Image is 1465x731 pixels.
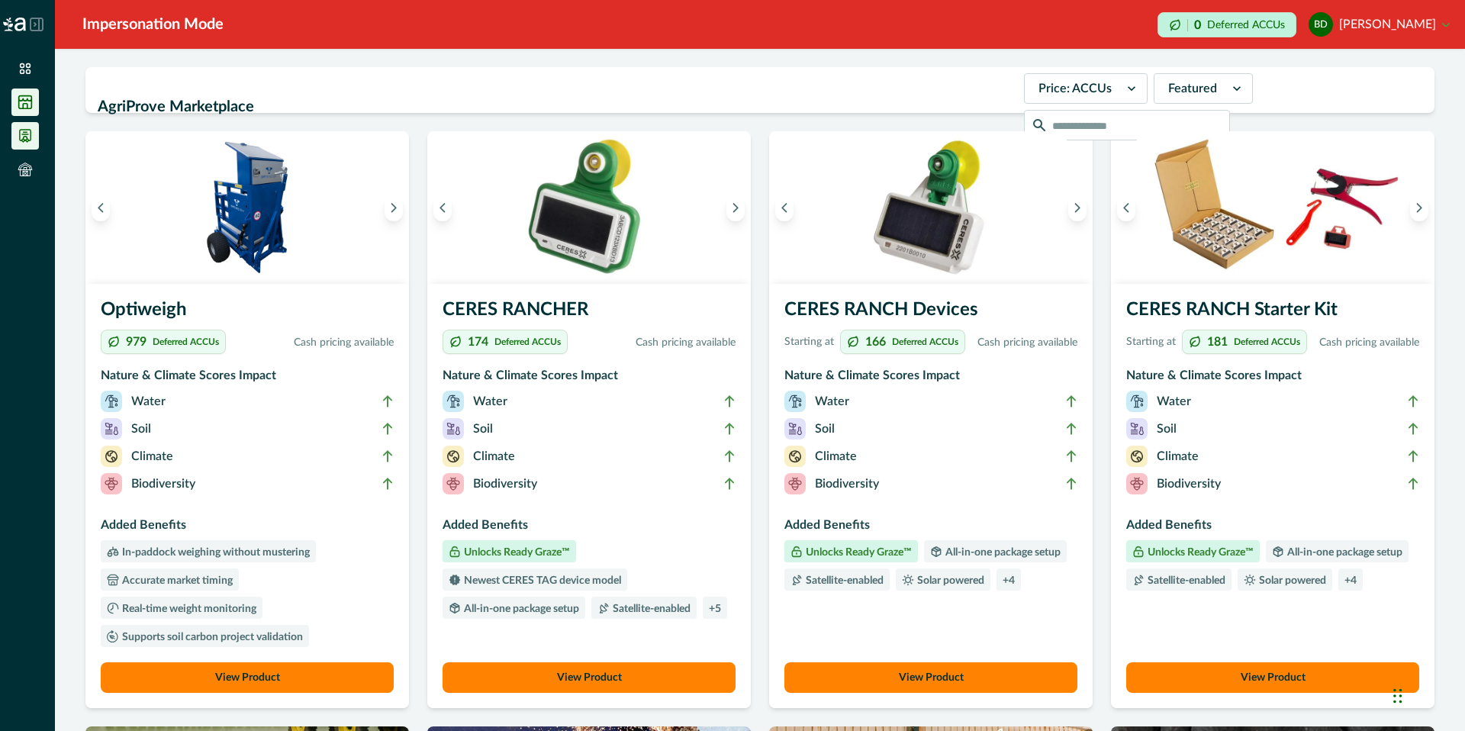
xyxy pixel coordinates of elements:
[815,475,879,493] p: Biodiversity
[153,337,219,346] p: Deferred ACCUs
[1145,575,1225,586] p: Satellite-enabled
[119,575,233,586] p: Accurate market timing
[1003,575,1015,586] p: + 4
[494,337,561,346] p: Deferred ACCUs
[473,475,537,493] p: Biodiversity
[1207,19,1285,31] p: Deferred ACCUs
[1157,392,1191,411] p: Water
[1389,658,1465,731] iframe: Chat Widget
[784,516,1077,540] h3: Added Benefits
[815,392,849,411] p: Water
[443,662,736,693] button: View Product
[784,296,1077,330] h3: CERES RANCH Devices
[784,662,1077,693] button: View Product
[803,575,884,586] p: Satellite-enabled
[914,575,984,586] p: Solar powered
[119,604,256,614] p: Real-time weight monitoring
[101,296,394,330] h3: Optiweigh
[461,575,621,586] p: Newest CERES TAG device model
[1194,19,1201,31] p: 0
[865,336,886,348] p: 166
[232,335,394,351] p: Cash pricing available
[775,194,794,221] button: Previous image
[101,366,394,391] h3: Nature & Climate Scores Impact
[709,604,721,614] p: + 5
[473,420,493,438] p: Soil
[1126,366,1419,391] h3: Nature & Climate Scores Impact
[461,604,579,614] p: All-in-one package setup
[1309,6,1450,43] button: bart dryden[PERSON_NAME]
[468,336,488,348] p: 174
[815,420,835,438] p: Soil
[131,447,173,465] p: Climate
[1344,575,1357,586] p: + 4
[784,334,834,350] p: Starting at
[1207,336,1228,348] p: 181
[131,392,166,411] p: Water
[119,632,303,642] p: Supports soil carbon project validation
[461,547,570,558] p: Unlocks Ready Graze™
[1111,131,1434,284] img: A CERES RANCH starter kit
[385,194,403,221] button: Next image
[443,296,736,330] h3: CERES RANCHER
[1256,575,1326,586] p: Solar powered
[443,366,736,391] h3: Nature & Climate Scores Impact
[92,194,110,221] button: Previous image
[610,604,691,614] p: Satellite-enabled
[1126,334,1176,350] p: Starting at
[473,447,515,465] p: Climate
[85,131,409,284] img: An Optiweigh unit
[82,13,224,36] div: Impersonation Mode
[815,447,857,465] p: Climate
[1284,547,1402,558] p: All-in-one package setup
[473,392,507,411] p: Water
[971,335,1077,351] p: Cash pricing available
[1157,447,1199,465] p: Climate
[131,475,195,493] p: Biodiversity
[1393,673,1402,719] div: Drag
[942,547,1061,558] p: All-in-one package setup
[574,335,736,351] p: Cash pricing available
[1068,194,1087,221] button: Next image
[98,92,1015,121] h2: AgriProve Marketplace
[1126,516,1419,540] h3: Added Benefits
[126,336,146,348] p: 979
[726,194,745,221] button: Next image
[131,420,151,438] p: Soil
[101,516,394,540] h3: Added Benefits
[1126,296,1419,330] h3: CERES RANCH Starter Kit
[427,131,751,284] img: A single CERES RANCHER device
[1117,194,1135,221] button: Previous image
[443,516,736,540] h3: Added Benefits
[1145,547,1254,558] p: Unlocks Ready Graze™
[769,131,1093,284] img: A single CERES RANCH device
[784,366,1077,391] h3: Nature & Climate Scores Impact
[892,337,958,346] p: Deferred ACCUs
[803,547,912,558] p: Unlocks Ready Graze™
[119,547,310,558] p: In-paddock weighing without mustering
[3,18,26,31] img: Logo
[1157,420,1177,438] p: Soil
[1313,335,1419,351] p: Cash pricing available
[1157,475,1221,493] p: Biodiversity
[1234,337,1300,346] p: Deferred ACCUs
[1410,194,1428,221] button: Next image
[101,662,394,693] button: View Product
[433,194,452,221] button: Previous image
[1126,662,1419,693] button: View Product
